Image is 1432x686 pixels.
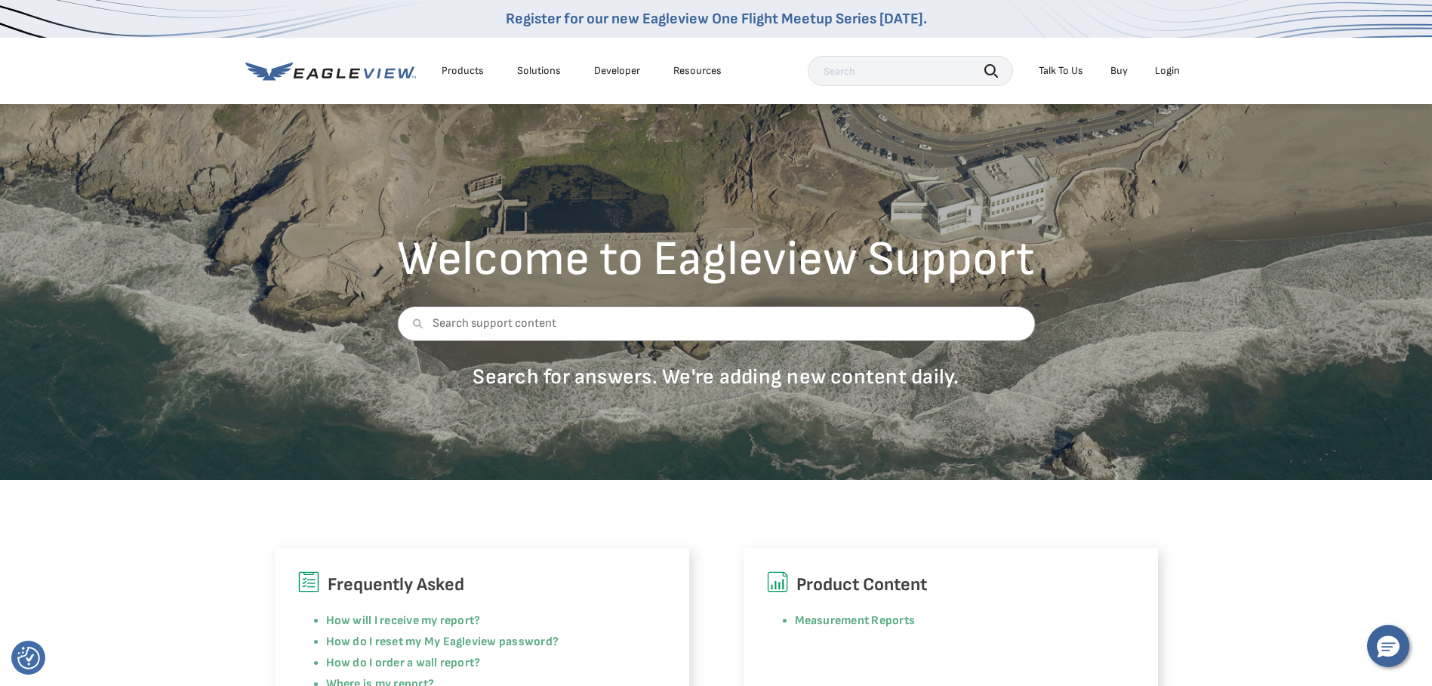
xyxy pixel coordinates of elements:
div: Talk To Us [1039,64,1083,78]
h2: Welcome to Eagleview Support [397,235,1035,284]
h6: Frequently Asked [297,571,667,599]
button: Consent Preferences [17,647,40,669]
input: Search support content [397,306,1035,341]
a: How do I reset my My Eagleview password? [326,635,559,649]
div: Resources [673,64,722,78]
a: Register for our new Eagleview One Flight Meetup Series [DATE]. [506,10,927,28]
a: How will I receive my report? [326,614,481,628]
button: Hello, have a question? Let’s chat. [1367,625,1409,667]
a: Measurement Reports [795,614,916,628]
div: Solutions [517,64,561,78]
a: Developer [594,64,640,78]
img: Revisit consent button [17,647,40,669]
a: Buy [1110,64,1128,78]
input: Search [808,56,1013,86]
h6: Product Content [766,571,1135,599]
a: How do I order a wall report? [326,656,481,670]
div: Login [1155,64,1180,78]
div: Products [442,64,484,78]
p: Search for answers. We're adding new content daily. [397,364,1035,390]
